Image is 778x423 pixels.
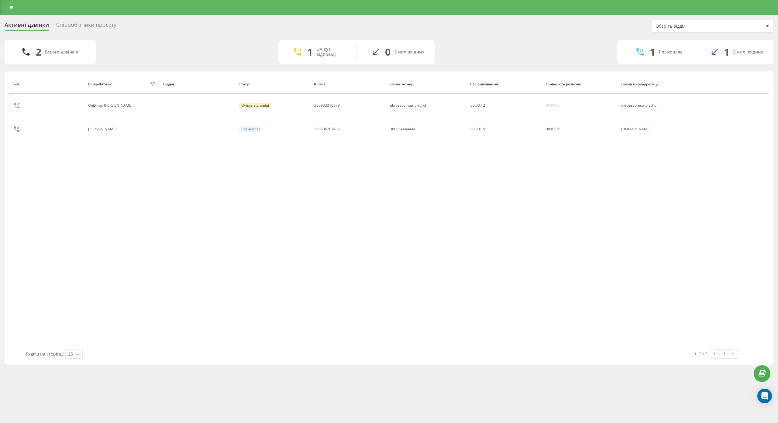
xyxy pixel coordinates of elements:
div: 2 [36,46,41,58]
div: : : [546,127,560,131]
a: 1 [719,350,728,358]
div: Очікує відповіді [239,103,271,108]
span: Рядків на сторінці [26,351,64,357]
div: Очікує відповіді [316,47,347,57]
div: 1 [724,46,729,58]
div: 380954444444 [390,127,415,131]
div: ukrpascomua_vlad_ol [621,103,690,108]
div: Співробітники проєкту [56,22,116,31]
div: З них вхідних [394,50,425,55]
div: Співробітник [88,82,112,86]
div: Всього дзвінків [45,50,78,55]
div: Активні дзвінки [5,22,49,31]
span: 36 [556,126,560,132]
div: Тривалість розмови [545,82,615,86]
div: Клієнт [314,82,384,86]
div: Розмовляє [239,126,263,132]
div: 380506707432 [314,127,340,131]
div: : : [470,103,485,108]
div: З них вхідних [733,50,763,55]
div: Відділ [163,82,233,86]
span: 00 [476,103,480,108]
div: Статус [239,82,308,86]
span: 02 [551,126,555,132]
div: ukrpascomua_vlad_ol [390,103,426,108]
div: Час очікування [470,82,539,86]
div: 1 [650,46,655,58]
div: Тип [12,82,82,86]
div: 25 [68,351,73,357]
div: 1 [307,46,313,58]
div: Розмовляє [659,50,682,55]
div: Схема переадресації [621,82,690,86]
span: 00 [546,126,550,132]
div: 380933370979 [314,103,340,108]
div: 1 - 2 з 2 [694,351,707,357]
span: 00 [470,103,475,108]
div: [DOMAIN_NAME] [621,127,690,131]
div: 0 [385,46,391,58]
div: Open Intercom Messenger [757,389,772,403]
div: 00:00:15 [470,127,539,131]
div: Олійник [PERSON_NAME] [88,103,134,108]
div: 00:00:00 [546,103,560,108]
span: 12 [481,103,485,108]
div: Бізнес номер [389,82,464,86]
div: Оберіть відділ [656,24,728,29]
div: [PERSON_NAME] [88,127,118,131]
